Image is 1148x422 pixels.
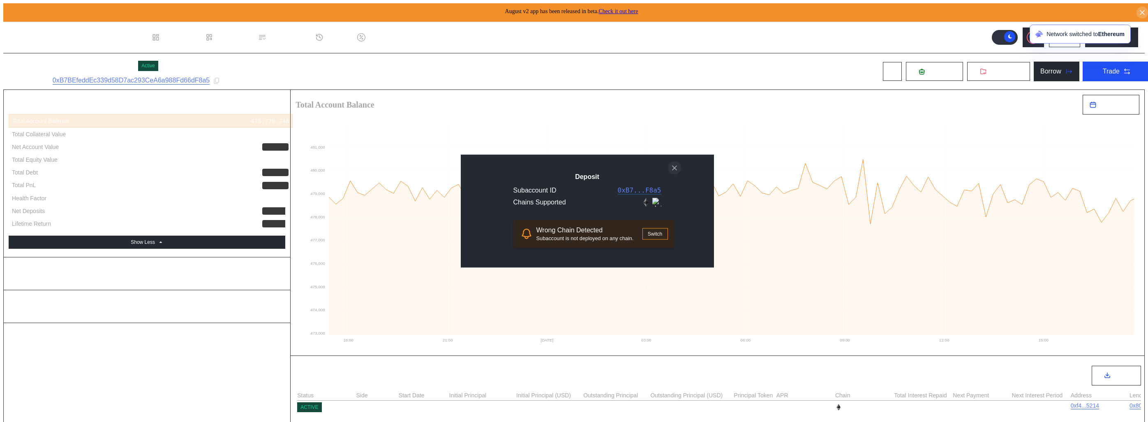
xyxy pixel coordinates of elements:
[1039,338,1049,342] text: 15:00
[141,63,155,69] div: Active
[1046,31,1125,37] div: Network switched to
[650,392,732,399] div: Outstanding Principal (USD)
[310,284,325,289] text: 475,000
[650,404,688,411] div: 199,982.205
[776,402,834,412] div: 9.500%
[894,404,918,411] div: 572.603
[1098,31,1125,37] span: Ethereum
[12,169,38,176] div: Total Debt
[9,98,285,114] div: Account Summary
[327,34,347,41] div: History
[12,131,66,138] div: Total Collateral Value
[310,215,325,219] text: 478,000
[12,195,46,202] div: Health Factor
[652,197,661,206] img: chain logo
[734,392,775,399] div: Principal Token
[474,173,701,181] h2: Deposit
[270,34,305,41] div: Permissions
[443,338,453,342] text: 21:00
[251,117,289,125] div: 478,770.248
[840,338,850,342] text: 09:00
[1035,30,1043,38] img: svg%3e
[541,338,553,342] text: [DATE]
[990,68,1017,75] span: Withdraw
[642,197,651,206] img: chain logo
[297,371,320,381] div: Loans
[9,298,285,314] div: Aggregate Debt
[356,402,397,412] div: Borrower
[776,392,834,399] div: APR
[12,143,59,151] div: Net Account Value
[251,156,289,163] div: 170,461.522
[9,266,285,282] div: Account Balance
[536,226,642,234] div: Wrong Chain Detected
[668,161,681,174] button: close modal
[583,392,649,399] div: Outstanding Principal
[251,131,289,138] div: 370,443.727
[513,186,557,194] div: Subaccount ID
[310,191,325,196] text: 479,000
[953,392,1010,399] div: Next Payment
[12,156,58,163] div: Total Equity Value
[516,404,554,411] div: 199,982.205
[10,78,49,84] div: Subaccount ID:
[1099,102,1132,108] span: Last 24 Hours
[513,198,566,206] div: Chains Supported
[310,145,325,149] text: 481,000
[356,392,397,399] div: Side
[53,77,210,85] a: 0xB7BEfeddEc339d58D7ac293CeA6a988Fd66dF8a5
[10,58,135,73] div: HCL USDC-HYPE Loan
[1040,68,1061,75] div: Borrow
[12,181,36,189] div: Total PnL
[343,338,353,342] text: 18:00
[449,392,515,399] div: Initial Principal
[310,168,325,172] text: 480,000
[642,228,668,239] button: Switch
[296,101,1076,109] h2: Total Account Balance
[12,207,45,215] div: Net Deposits
[399,402,448,412] div: [DATE]
[598,8,638,14] a: Check it out here
[618,186,661,194] a: 0xB7...F8a5
[12,117,69,125] div: Total Account Balance
[163,34,195,41] div: Dashboard
[835,404,869,411] div: Ethereum
[505,8,638,14] span: August v2 app has been released in beta.
[1071,402,1099,409] a: 0xf4...5214
[12,220,51,227] div: Lifetime Return
[300,404,318,410] div: ACTIVE
[310,261,325,266] text: 476,000
[536,235,642,241] div: Subaccount is not deployed on any chain.
[297,392,355,399] div: Status
[369,34,418,41] div: Discount Factors
[271,195,289,202] div: 1.853
[1012,392,1069,399] div: Next Interest Period
[131,239,155,245] div: Show Less
[516,392,582,399] div: Initial Principal (USD)
[217,34,248,41] div: Loan Book
[928,68,950,75] span: Deposit
[399,392,448,399] div: Start Date
[1012,402,1069,412] div: [DATE]
[939,338,949,342] text: 12:00
[641,338,651,342] text: 03:00
[449,404,487,411] div: 200,000.000
[310,238,325,242] text: 477,000
[953,404,984,411] div: 3,227.398
[835,392,893,399] div: Chain
[310,331,325,335] text: 473,000
[1113,373,1129,379] span: Export
[734,402,775,412] div: USDC
[741,338,751,342] text: 06:00
[310,307,325,312] text: 474,000
[1071,392,1128,399] div: Address
[1103,68,1120,75] div: Trade
[583,404,621,411] div: 200,000.000
[835,404,842,411] img: svg+xml,%3c
[894,392,952,399] div: Total Interest Repaid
